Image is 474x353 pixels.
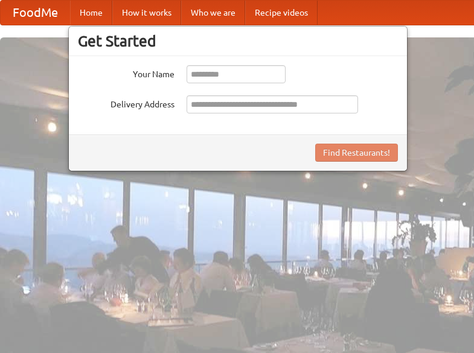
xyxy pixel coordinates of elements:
[112,1,181,25] a: How it works
[315,144,398,162] button: Find Restaurants!
[78,95,175,110] label: Delivery Address
[181,1,245,25] a: Who we are
[78,65,175,80] label: Your Name
[78,32,398,50] h3: Get Started
[1,1,70,25] a: FoodMe
[245,1,318,25] a: Recipe videos
[70,1,112,25] a: Home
